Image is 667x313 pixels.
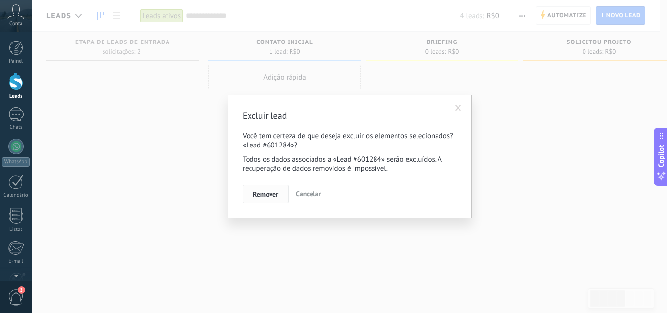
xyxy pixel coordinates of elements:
button: Remover [243,185,289,203]
span: Copilot [656,145,666,167]
div: Painel [2,58,30,64]
div: Leads [2,93,30,100]
span: Cancelar [296,189,321,198]
span: Conta [9,21,22,27]
p: Você tem certeza de que deseja excluir os elementos selecionados? «Lead #601284»? [243,131,457,150]
span: Remover [253,191,278,198]
div: Calendário [2,192,30,199]
h2: Excluir lead [243,110,447,122]
div: Chats [2,125,30,131]
span: 2 [18,286,25,294]
button: Cancelar [292,185,325,203]
div: E-mail [2,258,30,265]
p: Todos os dados associados a «Lead #601284» serão excluídos. A recuperação de dados removidos é im... [243,155,457,173]
div: Listas [2,227,30,233]
div: WhatsApp [2,157,30,167]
